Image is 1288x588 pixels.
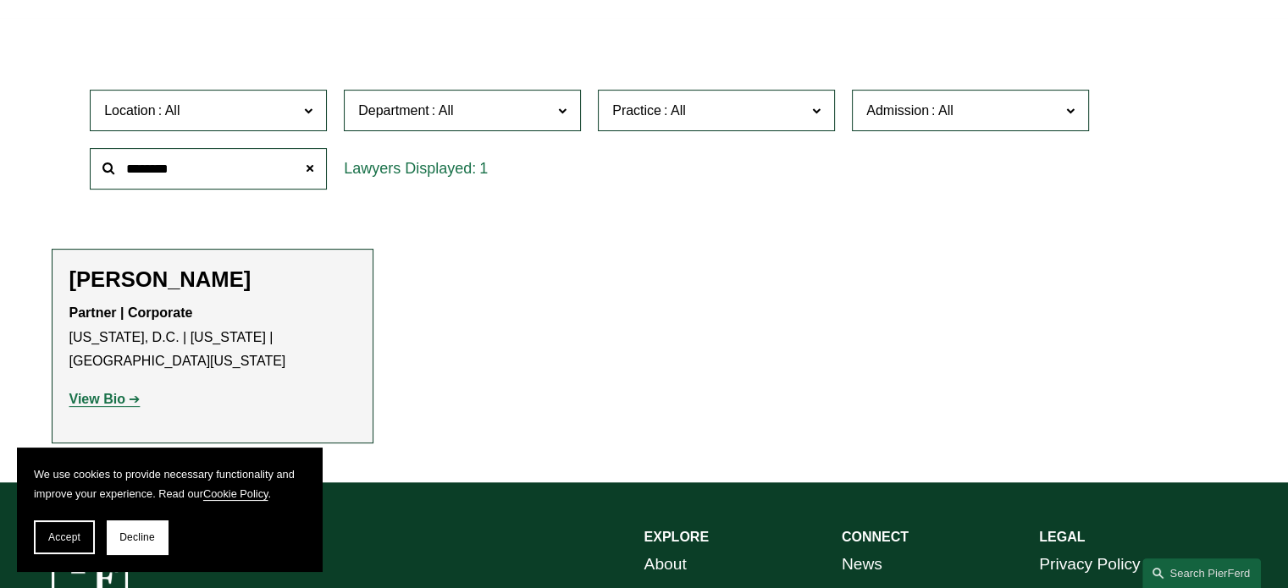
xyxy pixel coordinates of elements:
[69,392,141,406] a: View Bio
[48,531,80,543] span: Accept
[866,103,929,118] span: Admission
[34,464,305,503] p: We use cookies to provide necessary functionality and improve your experience. Read our .
[69,305,193,320] strong: Partner | Corporate
[644,550,687,580] a: About
[17,448,322,571] section: Cookie banner
[612,103,661,118] span: Practice
[1039,530,1085,544] strong: LEGAL
[203,487,268,500] a: Cookie Policy
[1142,558,1261,588] a: Search this site
[34,520,95,554] button: Accept
[119,531,155,543] span: Decline
[107,520,168,554] button: Decline
[104,103,156,118] span: Location
[69,392,125,406] strong: View Bio
[842,550,882,580] a: News
[358,103,429,118] span: Department
[479,160,488,177] span: 1
[842,530,909,544] strong: CONNECT
[644,530,709,544] strong: EXPLORE
[69,267,356,293] h2: [PERSON_NAME]
[1039,550,1140,580] a: Privacy Policy
[69,301,356,374] p: [US_STATE], D.C. | [US_STATE] | [GEOGRAPHIC_DATA][US_STATE]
